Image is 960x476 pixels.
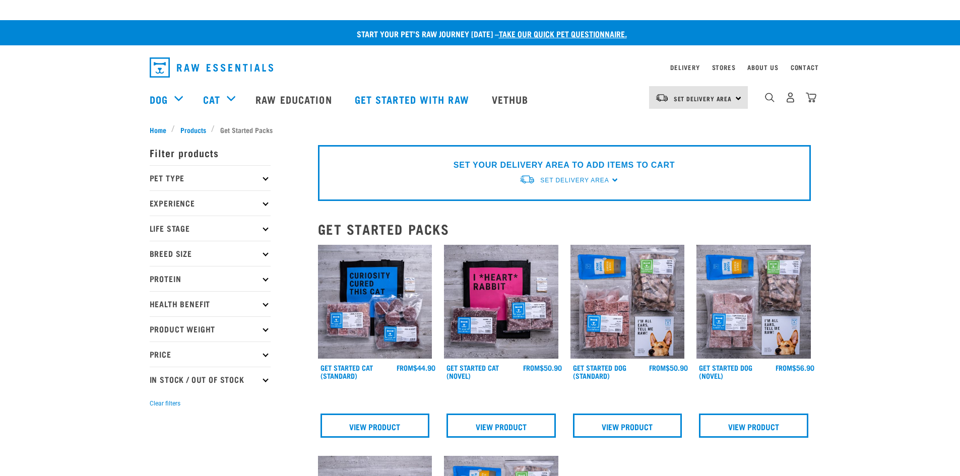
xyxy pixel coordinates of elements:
nav: breadcrumbs [150,124,811,135]
a: Stores [712,65,736,69]
a: Get Started Dog (Standard) [573,366,626,377]
img: Assortment Of Raw Essential Products For Cats Including, Blue And Black Tote Bag With "Curiosity ... [318,245,432,359]
div: $50.90 [649,364,688,372]
img: van-moving.png [519,174,535,185]
a: Products [175,124,211,135]
a: Contact [791,65,819,69]
a: Get Started Dog (Novel) [699,366,752,377]
p: Protein [150,266,271,291]
div: $44.90 [397,364,435,372]
a: Home [150,124,172,135]
span: FROM [776,366,792,369]
p: Experience [150,190,271,216]
h2: Get Started Packs [318,221,811,237]
a: Get Started Cat (Standard) [321,366,373,377]
a: View Product [573,414,682,438]
span: Set Delivery Area [674,97,732,100]
span: Home [150,124,166,135]
a: Vethub [482,79,541,119]
p: Life Stage [150,216,271,241]
a: Delivery [670,65,699,69]
img: Assortment Of Raw Essential Products For Cats Including, Pink And Black Tote Bag With "I *Heart* ... [444,245,558,359]
a: Get started with Raw [345,79,482,119]
img: NSP Dog Standard Update [570,245,685,359]
a: About Us [747,65,778,69]
p: Price [150,342,271,367]
a: Cat [203,92,220,107]
img: van-moving.png [655,93,669,102]
img: Raw Essentials Logo [150,57,273,78]
p: Filter products [150,140,271,165]
span: FROM [397,366,413,369]
button: Clear filters [150,399,180,408]
a: Get Started Cat (Novel) [446,366,499,377]
img: home-icon-1@2x.png [765,93,775,102]
span: Set Delivery Area [540,177,609,184]
p: Breed Size [150,241,271,266]
a: take our quick pet questionnaire. [499,31,627,36]
div: $56.90 [776,364,814,372]
img: user.png [785,92,796,103]
a: Dog [150,92,168,107]
p: Health Benefit [150,291,271,316]
a: Raw Education [245,79,344,119]
a: View Product [321,414,430,438]
p: SET YOUR DELIVERY AREA TO ADD ITEMS TO CART [454,159,675,171]
a: View Product [699,414,808,438]
img: NSP Dog Novel Update [696,245,811,359]
p: In Stock / Out Of Stock [150,367,271,392]
div: $50.90 [523,364,562,372]
a: View Product [446,414,556,438]
span: FROM [649,366,666,369]
p: Product Weight [150,316,271,342]
span: FROM [523,366,540,369]
nav: dropdown navigation [142,53,819,82]
img: home-icon@2x.png [806,92,816,103]
span: Products [180,124,206,135]
p: Pet Type [150,165,271,190]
